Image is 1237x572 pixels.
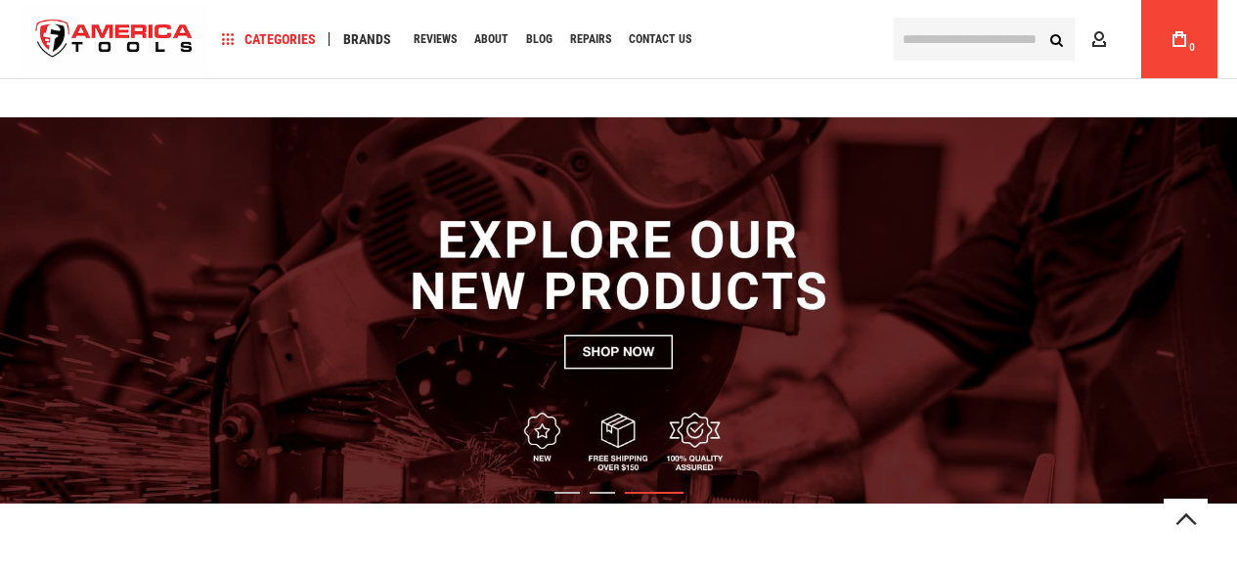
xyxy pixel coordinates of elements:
[20,3,209,76] img: America Tools
[526,33,552,45] span: Blog
[222,32,316,46] span: Categories
[620,26,700,53] a: Contact Us
[334,26,400,53] a: Brands
[629,33,691,45] span: Contact Us
[465,26,517,53] a: About
[1038,21,1075,58] button: Search
[561,26,620,53] a: Repairs
[213,26,325,53] a: Categories
[414,33,457,45] span: Reviews
[405,26,465,53] a: Reviews
[517,26,561,53] a: Blog
[20,3,209,76] a: store logo
[474,33,508,45] span: About
[1189,42,1195,53] span: 0
[343,32,391,46] span: Brands
[570,33,611,45] span: Repairs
